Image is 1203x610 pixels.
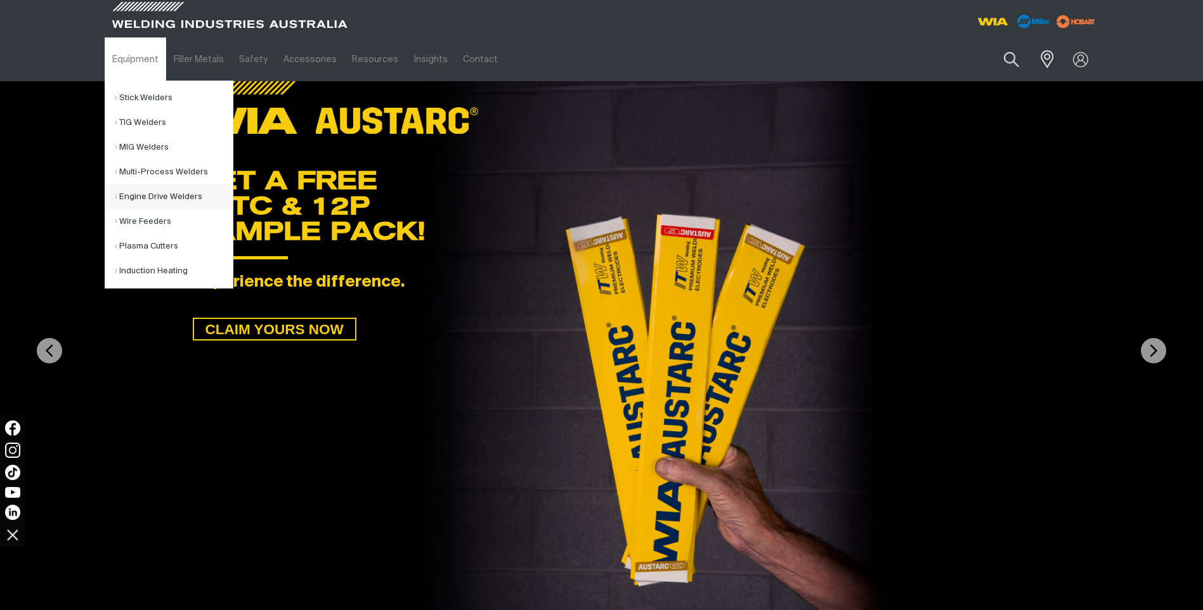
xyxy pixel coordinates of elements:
a: Insights [406,37,455,81]
a: Plasma Cutters [115,234,233,259]
ul: Equipment Submenu [105,81,233,289]
a: CLAIM YOURS NOW [193,318,356,341]
a: Multi-Process Welders [115,160,233,185]
button: Search products [990,44,1033,74]
img: PrevArrow [37,338,62,363]
a: TIG Welders [115,110,233,135]
img: Instagram [5,443,20,458]
div: Experience the difference. [193,273,1011,292]
a: Contact [455,37,505,81]
img: LinkedIn [5,505,20,520]
input: Product name or item number... [973,44,1032,74]
a: Induction Heating [115,259,233,283]
span: CLAIM YOURS NOW [194,318,355,341]
a: Equipment [105,37,166,81]
img: NextArrow [1141,338,1166,363]
img: hide socials [2,524,23,545]
div: GET A FREE 16TC & 12P SAMPLE PACK! [193,167,1011,243]
img: YouTube [5,487,20,498]
a: Resources [344,37,406,81]
a: MIG Welders [115,135,233,160]
img: Facebook [5,420,20,436]
img: TikTok [5,465,20,480]
a: Wire Feeders [115,209,233,234]
a: Accessories [276,37,344,81]
img: miller [1053,12,1099,31]
a: Safety [231,37,275,81]
a: Filler Metals [166,37,231,81]
nav: Main [105,37,850,81]
a: Engine Drive Welders [115,185,233,209]
a: Stick Welders [115,86,233,110]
